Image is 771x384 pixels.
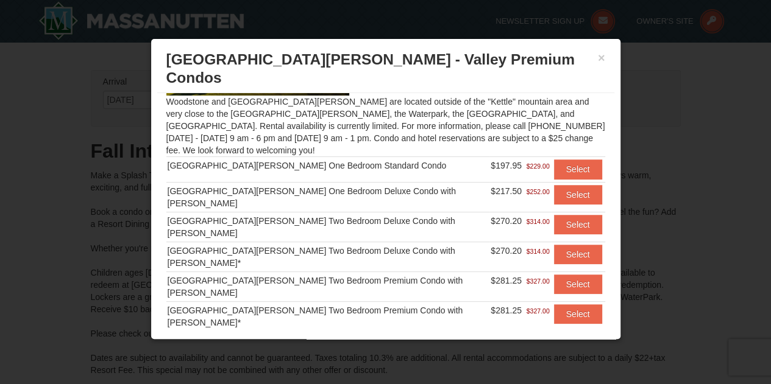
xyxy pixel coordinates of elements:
div: [GEOGRAPHIC_DATA][PERSON_NAME] Two Bedroom Deluxe Condo with [PERSON_NAME]* [168,245,489,269]
div: [GEOGRAPHIC_DATA][PERSON_NAME] Two Bedroom Premium Condo with [PERSON_NAME] [168,274,489,299]
span: $270.20 [491,216,522,226]
button: Select [554,245,602,264]
span: $327.00 [527,305,550,317]
button: Select [554,159,602,179]
div: [GEOGRAPHIC_DATA][PERSON_NAME] Two Bedroom Premium Condo with [PERSON_NAME]* [168,304,489,329]
span: $327.00 [527,275,550,287]
button: Select [554,274,602,294]
span: $314.00 [527,245,550,257]
span: $229.00 [527,160,550,172]
span: $197.95 [491,161,522,170]
button: Select [554,304,602,324]
span: [GEOGRAPHIC_DATA][PERSON_NAME] - Valley Premium Condos [166,51,575,86]
div: [GEOGRAPHIC_DATA][PERSON_NAME] One Bedroom Deluxe Condo with [PERSON_NAME] [168,185,489,209]
div: Woodstone and [GEOGRAPHIC_DATA][PERSON_NAME] are located outside of the "Kettle" mountain area an... [157,93,614,327]
span: $281.25 [491,276,522,285]
button: Select [554,215,602,234]
span: $281.25 [491,305,522,315]
span: $217.50 [491,186,522,196]
button: Select [554,185,602,204]
span: $314.00 [527,215,550,228]
span: $270.20 [491,246,522,256]
div: [GEOGRAPHIC_DATA][PERSON_NAME] Two Bedroom Deluxe Condo with [PERSON_NAME] [168,215,489,239]
div: [GEOGRAPHIC_DATA][PERSON_NAME] One Bedroom Standard Condo [168,159,489,172]
span: $252.00 [527,186,550,198]
button: × [598,52,605,64]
